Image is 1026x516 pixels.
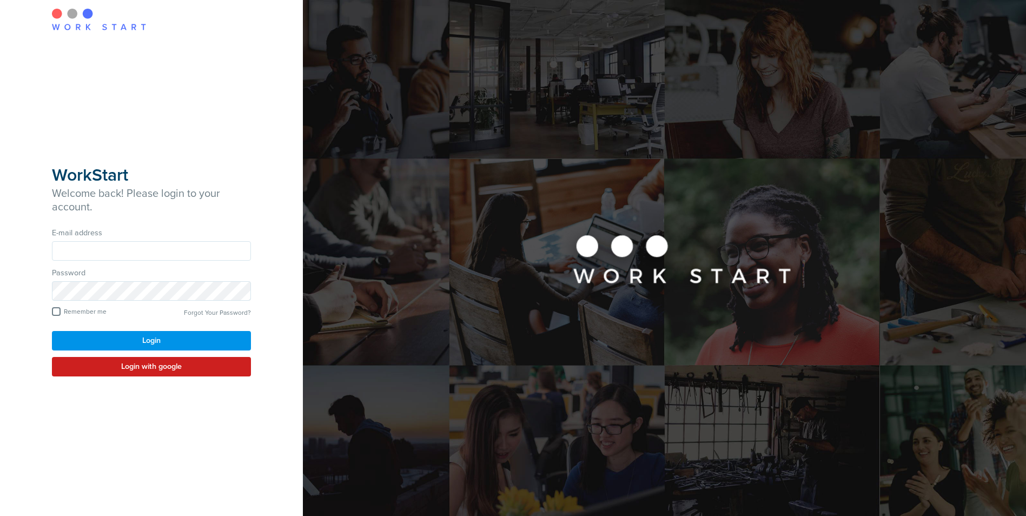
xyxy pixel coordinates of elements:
label: Password [52,267,251,279]
h2: Welcome back! Please login to your account. [52,187,251,214]
img: Workstart Logo [52,9,146,30]
span: Remember me [64,308,107,315]
h1: WorkStart [52,166,251,185]
label: E-mail address [52,227,251,239]
button: Login [52,331,251,350]
button: Login with google [52,357,251,376]
a: Forgot Your Password? [184,308,251,317]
